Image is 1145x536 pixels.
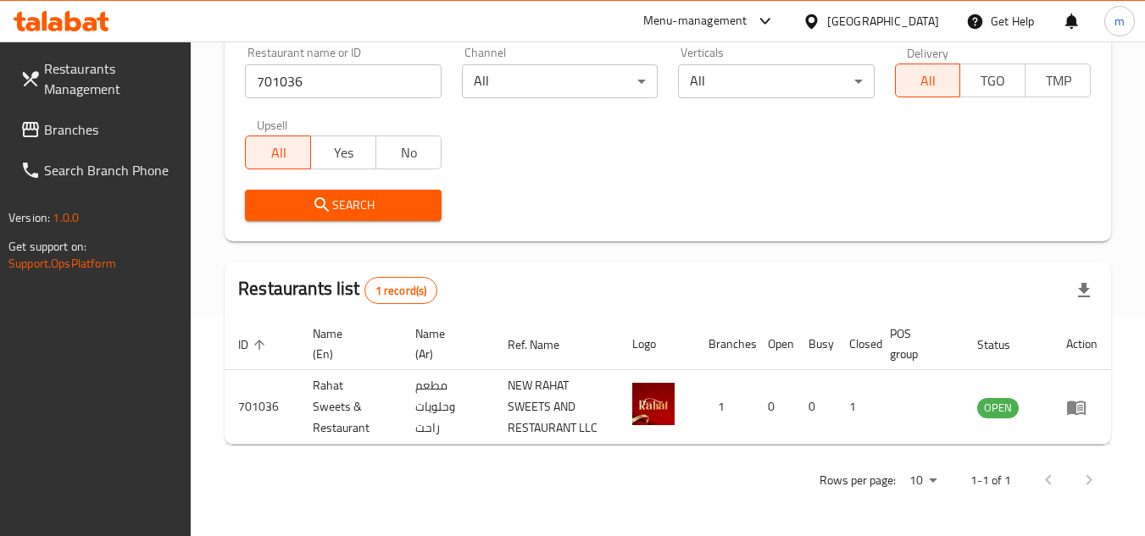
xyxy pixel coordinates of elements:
p: 1-1 of 1 [970,470,1011,491]
span: All [903,69,954,93]
td: مطعم وحلويات راحت [402,370,494,445]
label: Delivery [907,47,949,58]
div: Total records count [364,277,438,304]
td: 1 [836,370,876,445]
div: [GEOGRAPHIC_DATA] [827,12,939,30]
p: Rows per page: [820,470,896,491]
span: 1 record(s) [365,283,437,299]
th: Busy [795,318,836,370]
div: Menu [1066,397,1098,417]
img: Rahat Sweets & Restaurant [632,383,675,425]
span: TGO [967,69,1019,93]
span: Branches [44,119,178,140]
span: Yes [318,141,370,165]
span: Name (Ar) [415,323,474,364]
label: Upsell [257,119,288,130]
span: m [1114,12,1125,30]
button: TGO [959,64,1025,97]
div: Menu-management [643,11,748,31]
a: Restaurants Management [7,48,192,109]
th: Closed [836,318,876,370]
td: 1 [695,370,754,445]
button: TMP [1025,64,1091,97]
div: All [678,64,874,98]
span: All [253,141,304,165]
td: 701036 [225,370,299,445]
button: Yes [310,135,376,169]
a: Support.OpsPlatform [8,252,116,274]
span: TMP [1032,69,1084,93]
span: Status [977,334,1032,355]
span: Get support on: [8,235,86,257]
button: Search [245,190,441,221]
button: No [375,135,442,169]
span: Name (En) [313,323,381,364]
div: All [462,64,658,98]
button: All [245,135,311,169]
td: NEW RAHAT SWEETS AND RESTAURANT LLC [494,370,619,445]
span: ID [238,334,270,355]
button: All [895,64,961,97]
a: Branches [7,109,192,150]
span: POS group [890,323,943,364]
th: Open [754,318,795,370]
td: 0 [795,370,836,445]
span: Version: [8,207,50,229]
input: Search for restaurant name or ID.. [245,64,441,98]
h2: Restaurants list [238,276,437,304]
span: No [383,141,435,165]
td: Rahat Sweets & Restaurant [299,370,402,445]
div: Export file [1064,270,1104,311]
table: enhanced table [225,318,1111,445]
div: Rows per page: [903,468,943,494]
th: Logo [619,318,695,370]
span: Ref. Name [508,334,581,355]
a: Search Branch Phone [7,150,192,191]
span: Search [258,195,427,216]
span: OPEN [977,398,1019,417]
td: 0 [754,370,795,445]
span: 1.0.0 [53,207,79,229]
th: Action [1053,318,1111,370]
span: Search Branch Phone [44,160,178,180]
th: Branches [695,318,754,370]
span: Restaurants Management [44,58,178,99]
